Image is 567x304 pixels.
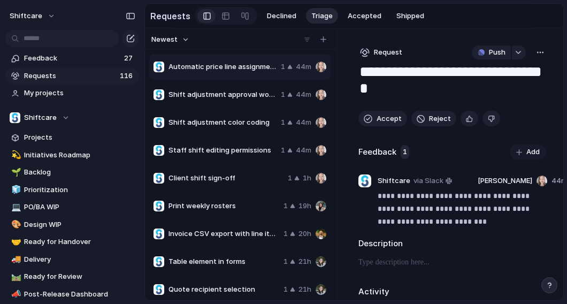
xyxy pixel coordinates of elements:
[296,62,311,72] span: 44m
[5,234,139,250] div: 🤝Ready for Handover
[283,229,288,239] span: 1
[281,62,285,72] span: 1
[472,45,511,59] button: Push
[429,113,451,124] span: Reject
[5,217,139,233] a: 🎨Design WIP
[281,145,285,156] span: 1
[267,11,296,21] span: Declined
[10,254,20,265] button: 🚚
[10,289,20,300] button: 📣
[5,199,139,215] div: 💻PO/BA WIP
[11,184,19,196] div: 🧊
[526,147,540,157] span: Add
[510,145,546,159] button: Add
[5,7,61,25] button: shiftcare
[5,110,139,126] button: Shiftcare
[298,256,311,267] span: 21h
[358,146,396,158] h2: Feedback
[24,53,121,64] span: Feedback
[348,11,381,21] span: Accepted
[358,238,546,250] h2: Description
[10,271,20,282] button: 🛤️
[5,269,139,285] div: 🛤️Ready for Review
[306,8,338,24] button: Triage
[262,8,302,24] button: Declined
[24,289,135,300] span: Post-Release Dashboard
[296,117,311,128] span: 44m
[377,113,402,124] span: Accept
[5,85,139,101] a: My projects
[11,236,19,248] div: 🤝
[150,33,191,47] button: Newest
[5,164,139,180] a: 🌱Backlog
[5,182,139,198] a: 🧊Prioritization
[168,89,277,100] span: Shift adjustment approval workflow
[24,219,135,230] span: Design WIP
[11,166,19,179] div: 🌱
[489,47,505,58] span: Push
[24,88,135,98] span: My projects
[10,11,42,21] span: shiftcare
[11,253,19,265] div: 🚚
[413,176,443,186] span: via Slack
[551,176,567,186] span: 44m
[24,237,135,247] span: Ready for Handover
[120,71,135,81] span: 116
[11,149,19,161] div: 💫
[411,174,454,187] a: via Slack
[168,256,279,267] span: Table element in forms
[296,89,311,100] span: 44m
[5,50,139,66] a: Feedback27
[283,201,288,211] span: 1
[24,132,135,143] span: Projects
[10,167,20,178] button: 🌱
[168,145,277,156] span: Staff shift editing permissions
[11,218,19,231] div: 🎨
[374,47,402,58] span: Request
[124,53,135,64] span: 27
[296,145,311,156] span: 44m
[303,173,311,184] span: 1h
[168,117,277,128] span: Shift adjustment color coding
[5,252,139,268] a: 🚚Delivery
[396,11,424,21] span: Shipped
[11,271,19,283] div: 🛤️
[358,286,389,298] h2: Activity
[11,288,19,300] div: 📣
[298,229,311,239] span: 20h
[11,201,19,214] div: 💻
[5,286,139,302] div: 📣Post-Release Dashboard
[281,117,285,128] span: 1
[5,147,139,163] a: 💫Initiatives Roadmap
[10,150,20,161] button: 💫
[10,202,20,212] button: 💻
[24,167,135,178] span: Backlog
[5,130,139,146] a: Projects
[283,284,288,295] span: 1
[24,271,135,282] span: Ready for Review
[283,256,288,267] span: 1
[150,10,190,22] h2: Requests
[478,176,532,186] span: [PERSON_NAME]
[151,34,178,45] span: Newest
[378,176,410,186] span: Shiftcare
[168,201,279,211] span: Print weekly rosters
[342,8,387,24] button: Accepted
[10,237,20,247] button: 🤝
[281,89,285,100] span: 1
[298,201,311,211] span: 19h
[5,68,139,84] a: Requests116
[358,45,404,59] button: Request
[401,145,409,159] span: 1
[391,8,430,24] button: Shipped
[411,111,456,127] button: Reject
[24,112,57,123] span: Shiftcare
[24,254,135,265] span: Delivery
[168,62,277,72] span: Automatic price line assignment
[24,71,117,81] span: Requests
[24,185,135,195] span: Prioritization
